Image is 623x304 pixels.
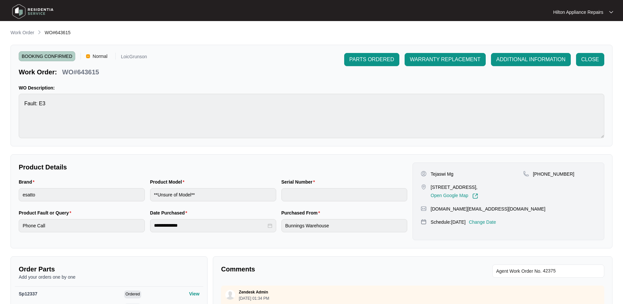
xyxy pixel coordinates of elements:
[431,219,465,225] p: Schedule: [DATE]
[281,219,408,232] input: Purchased From
[90,51,110,61] span: Normal
[150,210,190,216] label: Date Purchased
[281,188,408,201] input: Serial Number
[421,219,427,225] img: map-pin
[124,291,141,298] span: Ordered
[19,163,407,172] p: Product Details
[609,11,613,14] img: dropdown arrow
[553,9,603,15] p: Hilton Appliance Repairs
[150,188,276,201] input: Product Model
[533,171,574,177] p: [PHONE_NUMBER]
[19,188,145,201] input: Brand
[421,171,427,177] img: user-pin
[19,51,75,61] span: BOOKING CONFIRMED
[11,29,34,36] p: Work Order
[9,29,35,37] a: Work Order
[19,265,199,274] p: Order Parts
[431,206,545,212] p: [DOMAIN_NAME][EMAIL_ADDRESS][DOMAIN_NAME]
[45,30,71,35] span: WO#643615
[421,206,427,212] img: map-pin
[19,67,57,77] p: Work Order:
[19,219,145,232] input: Product Fault or Query
[239,296,269,300] p: [DATE] 01:34 PM
[421,184,427,190] img: map-pin
[19,179,37,185] label: Brand
[405,53,486,66] button: WARRANTY REPLACEMENT
[431,193,478,199] a: Open Google Map
[19,94,604,138] textarea: Fault: E3
[523,171,529,177] img: map-pin
[543,267,600,275] input: Add Agent Work Order No.
[410,56,480,63] span: WARRANTY REPLACEMENT
[581,56,599,63] span: CLOSE
[576,53,604,66] button: CLOSE
[221,265,408,274] p: Comments
[491,53,571,66] button: ADDITIONAL INFORMATION
[349,56,394,63] span: PARTS ORDERED
[281,179,318,185] label: Serial Number
[150,179,187,185] label: Product Model
[225,290,235,300] img: user.svg
[496,267,542,275] span: Agent Work Order No.
[19,274,199,280] p: Add your orders one by one
[86,54,90,58] img: Vercel Logo
[121,54,147,61] p: LoicGrunson
[431,171,453,177] p: Tejaswi Mg
[19,210,74,216] label: Product Fault or Query
[37,30,42,35] img: chevron-right
[189,291,200,297] p: View
[344,53,399,66] button: PARTS ORDERED
[496,56,566,63] span: ADDITIONAL INFORMATION
[62,67,99,77] p: WO#643615
[431,184,478,190] p: [STREET_ADDRESS],
[469,219,496,225] p: Change Date
[10,2,56,21] img: residentia service logo
[281,210,323,216] label: Purchased From
[472,193,478,199] img: Link-External
[154,222,266,229] input: Date Purchased
[239,290,268,295] p: Zendesk Admin
[19,85,604,91] p: WO Description:
[19,291,37,296] span: Sp12337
